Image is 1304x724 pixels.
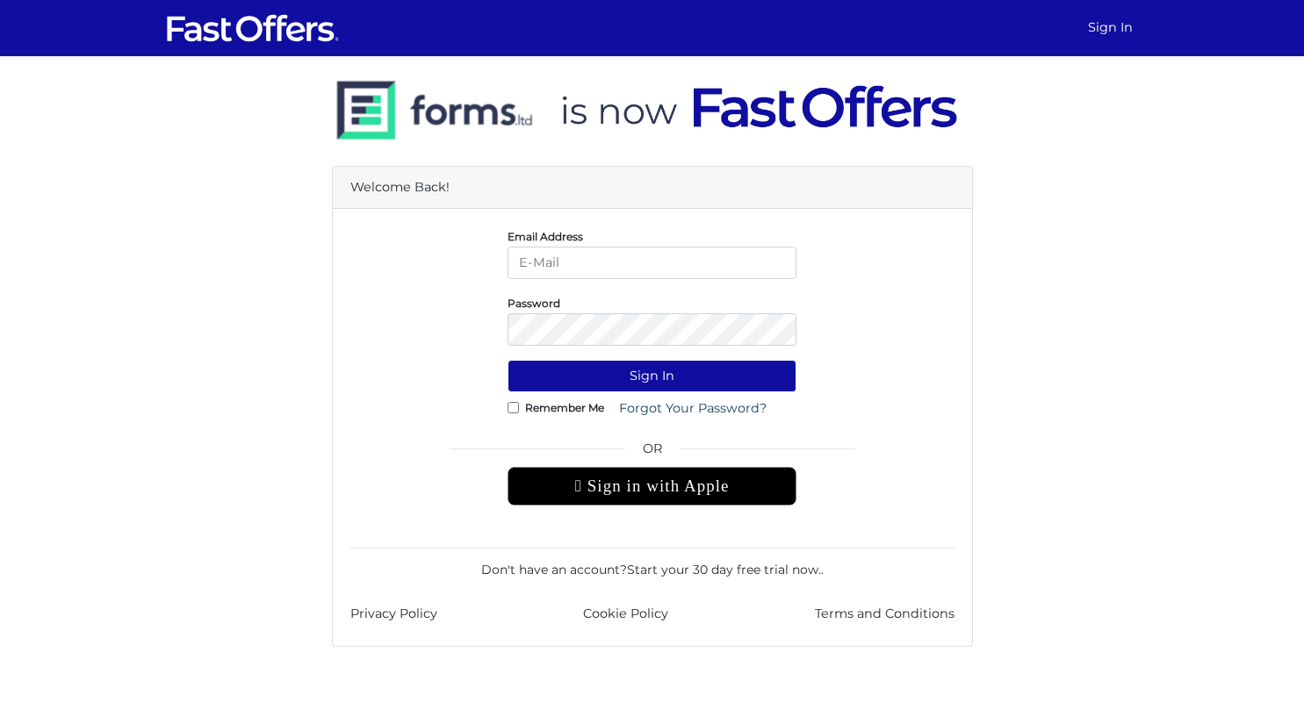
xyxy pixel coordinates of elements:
a: Terms and Conditions [815,604,955,624]
span: OR [508,439,796,467]
a: Cookie Policy [583,604,668,624]
input: E-Mail [508,247,796,279]
a: Forgot Your Password? [608,392,778,425]
div: Sign in with Apple [508,467,796,505]
button: Sign In [508,360,796,392]
div: Welcome Back! [333,167,972,209]
a: Privacy Policy [350,604,437,624]
label: Email Address [508,234,583,239]
div: Don't have an account? . [350,548,955,579]
label: Remember Me [525,405,604,410]
label: Password [508,301,560,305]
a: Start your 30 day free trial now. [627,562,821,577]
a: Sign In [1081,11,1140,45]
